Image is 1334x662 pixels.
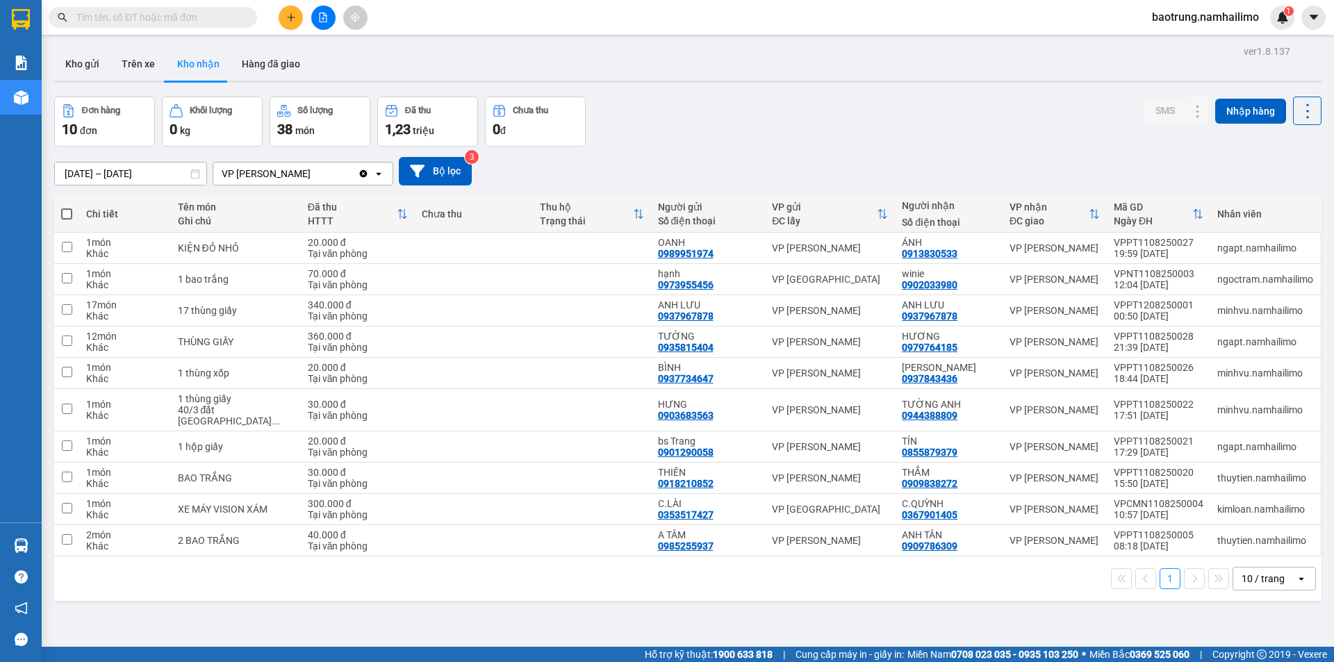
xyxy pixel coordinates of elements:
div: VPPT1108250005 [1114,529,1203,540]
svg: open [1296,573,1307,584]
strong: 1900 633 818 [713,649,773,660]
img: solution-icon [14,56,28,70]
strong: 0708 023 035 - 0935 103 250 [951,649,1078,660]
button: Nhập hàng [1215,99,1286,124]
div: Tại văn phòng [308,373,409,384]
div: Khác [86,373,163,384]
div: Tại văn phòng [308,311,409,322]
div: 1 món [86,237,163,248]
div: 17:29 [DATE] [1114,447,1203,458]
div: 1 món [86,467,163,478]
div: VP [PERSON_NAME] [1010,367,1100,379]
div: ÁNH [902,237,996,248]
div: VP [PERSON_NAME] [1010,535,1100,546]
div: THẮM [902,467,996,478]
span: Cung cấp máy in - giấy in: [796,647,904,662]
div: VPPT1108250027 [1114,237,1203,248]
div: Khối lượng [190,106,232,115]
input: Selected VP Phạm Ngũ Lão. [312,167,313,181]
div: 40.000 đ [308,529,409,540]
div: VP [PERSON_NAME] [772,472,888,483]
div: minhvu.namhailimo [1217,305,1313,316]
span: file-add [318,13,328,22]
div: 30.000 đ [308,399,409,410]
div: 0979764185 [902,342,957,353]
div: 1 món [86,498,163,509]
div: VPPT1108250028 [1114,331,1203,342]
div: 1 bao trắng [178,274,294,285]
button: Trên xe [110,47,166,81]
div: ANH LƯU [902,299,996,311]
th: Toggle SortBy [301,196,415,233]
div: 1 món [86,399,163,410]
div: VP [PERSON_NAME] [772,367,888,379]
button: SMS [1144,98,1186,123]
div: ngapt.namhailimo [1217,242,1313,254]
span: | [1200,647,1202,662]
div: VP [PERSON_NAME] [1010,274,1100,285]
div: Mã GD [1114,201,1192,213]
button: Kho gửi [54,47,110,81]
div: 0944388809 [902,410,957,421]
img: icon-new-feature [1276,11,1289,24]
div: Tại văn phòng [308,478,409,489]
div: 0909838272 [902,478,957,489]
div: 0901290058 [658,447,714,458]
div: 20.000 đ [308,237,409,248]
div: 2 BAO TRẮNG [178,535,294,546]
div: VP gửi [772,201,877,213]
th: Toggle SortBy [533,196,651,233]
div: Người gửi [658,201,759,213]
button: aim [343,6,368,30]
div: 0367901405 [902,509,957,520]
div: VP [PERSON_NAME] [1010,305,1100,316]
div: 17 thùng giấy [178,305,294,316]
span: ⚪️ [1082,652,1086,657]
div: Tại văn phòng [308,279,409,290]
div: Người nhận [902,200,996,211]
div: VPPT1208250001 [1114,299,1203,311]
div: VPPT1108250022 [1114,399,1203,410]
span: 38 [277,121,293,138]
div: 340.000 đ [308,299,409,311]
span: baotrung.namhailimo [1141,8,1270,26]
div: winie [902,268,996,279]
div: 21:39 [DATE] [1114,342,1203,353]
div: 0937843436 [902,373,957,384]
div: 0902033980 [902,279,957,290]
div: TÍN [902,436,996,447]
div: VPNT1108250003 [1114,268,1203,279]
div: thuytien.namhailimo [1217,472,1313,483]
span: ... [272,415,280,427]
div: TƯỜNG [658,331,759,342]
div: VP [PERSON_NAME] [772,535,888,546]
button: caret-down [1301,6,1326,30]
div: Khác [86,311,163,322]
div: 0989951974 [658,248,714,259]
div: Ghi chú [178,215,294,226]
div: VP [PERSON_NAME] [222,167,311,181]
div: minhvu.namhailimo [1217,367,1313,379]
div: VP nhận [1010,201,1089,213]
div: 18:44 [DATE] [1114,373,1203,384]
span: 1,23 [385,121,411,138]
img: warehouse-icon [14,90,28,105]
div: ngoctram.namhailimo [1217,274,1313,285]
div: OANH [658,237,759,248]
div: Số lượng [297,106,333,115]
div: Tại văn phòng [308,540,409,552]
span: Hỗ trợ kỹ thuật: [645,647,773,662]
img: logo-vxr [12,9,30,30]
span: notification [15,602,28,615]
button: Đơn hàng10đơn [54,97,155,147]
span: đ [500,125,506,136]
div: 1 thùng xốp [178,367,294,379]
button: 1 [1160,568,1180,589]
svg: Clear value [358,168,369,179]
div: Khác [86,447,163,458]
div: ANH TÂN [902,529,996,540]
div: VP [PERSON_NAME] [772,305,888,316]
div: 20.000 đ [308,362,409,373]
div: 0353517427 [658,509,714,520]
div: VP [PERSON_NAME] [1010,504,1100,515]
